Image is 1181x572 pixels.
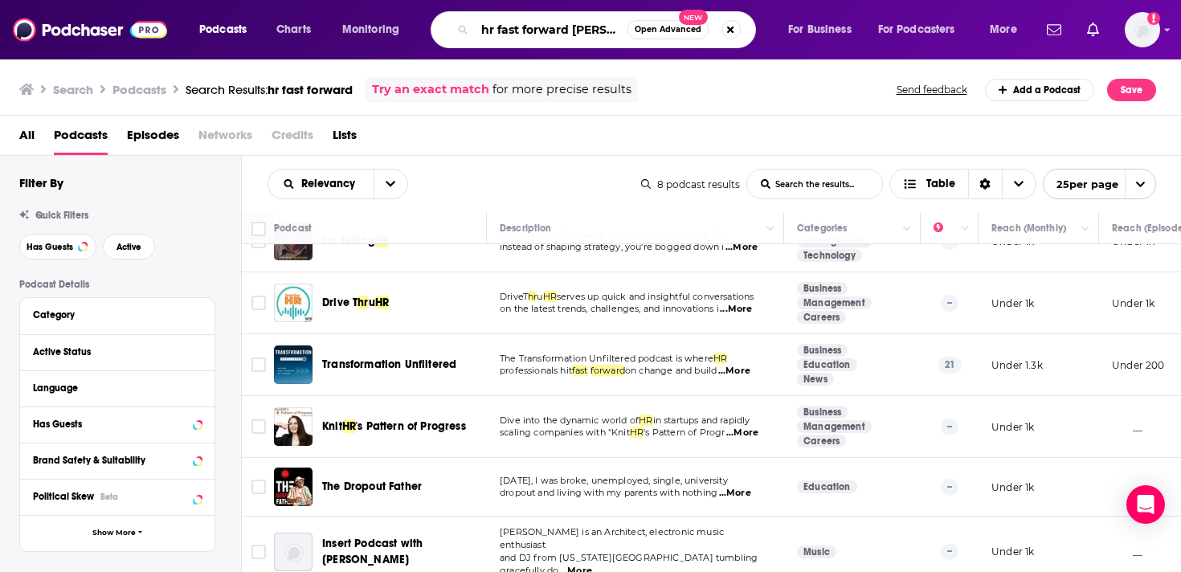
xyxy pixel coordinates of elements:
[374,170,407,198] button: open menu
[897,219,917,239] button: Column Actions
[276,18,311,41] span: Charts
[979,17,1037,43] button: open menu
[301,178,361,190] span: Relevancy
[991,480,1034,494] p: Under 1k
[797,282,848,295] a: Business
[446,11,771,48] div: Search podcasts, credits, & more...
[500,487,717,498] span: dropout and living with my parents with nothing
[1112,480,1142,494] p: __
[369,296,375,309] span: u
[892,83,972,96] button: Send feedback
[500,427,630,438] span: scaling companies with "Knit
[100,492,118,502] div: Beta
[33,450,202,470] button: Brand Safety & Suitability
[33,304,202,325] button: Category
[1126,485,1165,524] div: Open Intercom Messenger
[635,26,701,34] span: Open Advanced
[331,17,420,43] button: open menu
[33,491,94,502] span: Political Skew
[500,415,639,426] span: Dive into the dynamic world of
[761,219,780,239] button: Column Actions
[797,344,848,357] a: Business
[1107,79,1156,101] button: Save
[1081,16,1105,43] a: Show notifications dropdown
[991,296,1034,310] p: Under 1k
[274,407,313,446] img: KnitHR's Pattern of Progress
[1112,296,1154,310] p: Under 1k
[268,169,408,199] h2: Choose List sort
[1125,12,1160,47] img: User Profile
[500,526,724,550] span: [PERSON_NAME] is an Architect, electronic music enthusiast
[274,345,313,384] a: Transformation Unfiltered
[33,341,202,362] button: Active Status
[926,178,955,190] span: Table
[639,415,652,426] span: HR
[116,243,141,251] span: Active
[356,419,466,433] span: 's Pattern of Progress
[251,357,266,372] span: Toggle select row
[33,419,188,430] div: Has Guests
[797,435,846,447] a: Careers
[19,122,35,155] a: All
[322,537,423,566] span: Insert Podcast with [PERSON_NAME]
[274,533,313,571] a: Insert Podcast with Michael Caton
[934,219,956,238] div: Power Score
[797,219,847,238] div: Categories
[198,122,252,155] span: Networks
[777,17,872,43] button: open menu
[1043,169,1156,199] button: open menu
[274,284,313,322] img: Drive Thru HR
[868,17,979,43] button: open menu
[644,427,725,438] span: 's Pattern of Progr
[1125,12,1160,47] span: Logged in as systemsteam
[797,545,836,558] a: Music
[342,18,399,41] span: Monitoring
[719,487,751,500] span: ...More
[272,122,313,155] span: Credits
[19,175,63,190] h2: Filter By
[19,279,215,290] p: Podcast Details
[92,529,136,537] span: Show More
[941,295,958,311] p: --
[788,18,852,41] span: For Business
[500,219,551,238] div: Description
[500,241,724,252] span: instead of shaping strategy, you're bogged down i
[878,18,955,41] span: For Podcasters
[54,122,108,155] span: Podcasts
[1112,420,1142,434] p: __
[985,79,1095,101] a: Add a Podcast
[33,309,191,321] div: Category
[251,234,266,248] span: Toggle select row
[991,219,1066,238] div: Reach (Monthly)
[725,241,758,254] span: ...More
[537,291,542,302] span: u
[375,296,389,309] span: HR
[274,219,312,238] div: Podcast
[968,170,1002,198] div: Sort Direction
[372,80,489,99] a: Try an exact match
[1040,16,1068,43] a: Show notifications dropdown
[572,365,588,376] span: fast
[13,14,167,45] a: Podchaser - Follow, Share and Rate Podcasts
[127,122,179,155] span: Episodes
[528,291,537,302] span: hr
[590,365,625,376] span: forward
[630,427,644,438] span: HR
[27,243,73,251] span: Has Guests
[33,486,202,506] button: Political SkewBeta
[35,210,88,221] span: Quick Filters
[679,10,708,25] span: New
[268,82,353,97] span: hr fast forward
[251,419,266,434] span: Toggle select row
[33,455,188,466] div: Brand Safety & Suitability
[186,82,353,97] div: Search Results:
[941,419,958,435] p: --
[726,427,758,439] span: ...More
[33,382,191,394] div: Language
[991,545,1034,558] p: Under 1k
[713,353,727,364] span: HR
[251,480,266,494] span: Toggle select row
[990,18,1017,41] span: More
